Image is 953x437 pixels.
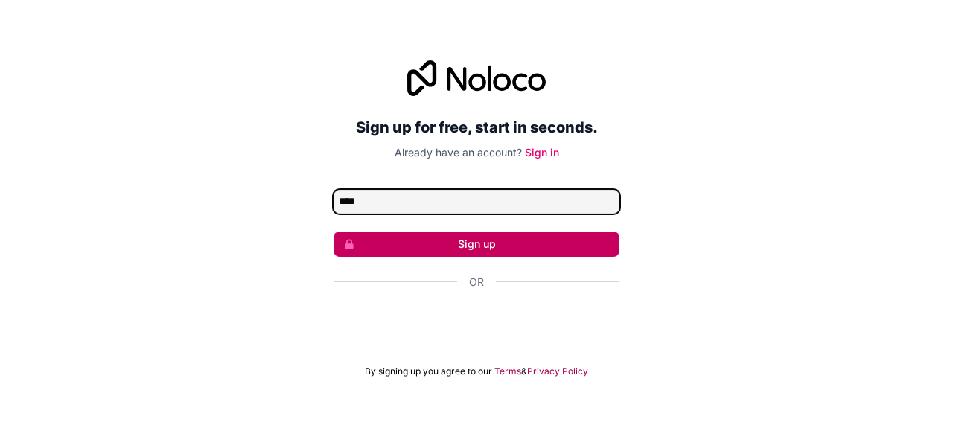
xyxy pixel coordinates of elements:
[469,275,484,290] span: Or
[334,306,619,339] div: Login dengan Google. Dibuka di tab baru
[494,366,521,377] a: Terms
[326,306,627,339] iframe: Tombol Login dengan Google
[365,366,492,377] span: By signing up you agree to our
[525,146,559,159] a: Sign in
[527,366,588,377] a: Privacy Policy
[334,114,619,141] h2: Sign up for free, start in seconds.
[334,190,619,214] input: Email address
[521,366,527,377] span: &
[395,146,522,159] span: Already have an account?
[334,232,619,257] button: Sign up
